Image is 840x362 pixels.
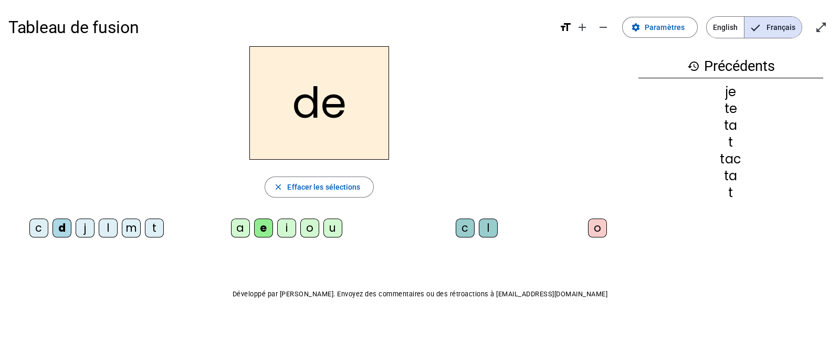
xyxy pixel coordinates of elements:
[706,16,802,38] mat-button-toggle-group: Language selection
[145,219,164,237] div: t
[122,219,141,237] div: m
[588,219,607,237] div: o
[622,17,698,38] button: Paramètres
[254,219,273,237] div: e
[99,219,118,237] div: l
[323,219,342,237] div: u
[638,102,823,115] div: te
[576,21,589,34] mat-icon: add
[29,219,48,237] div: c
[687,60,700,73] mat-icon: history
[638,136,823,149] div: t
[274,182,283,192] mat-icon: close
[645,21,685,34] span: Paramètres
[638,187,823,199] div: t
[287,181,360,193] span: Effacer les sélections
[231,219,250,237] div: a
[559,21,572,34] mat-icon: format_size
[597,21,610,34] mat-icon: remove
[76,219,94,237] div: j
[638,86,823,98] div: je
[572,17,593,38] button: Augmenter la taille de la police
[456,219,475,237] div: c
[52,219,71,237] div: d
[638,55,823,78] h3: Précédents
[707,17,744,38] span: English
[744,17,802,38] span: Français
[811,17,832,38] button: Entrer en plein écran
[8,288,832,301] p: Développé par [PERSON_NAME]. Envoyez des commentaires ou des rétroactions à [EMAIL_ADDRESS][DOMAI...
[593,17,614,38] button: Diminuer la taille de la police
[631,23,640,32] mat-icon: settings
[300,219,319,237] div: o
[249,46,389,160] h2: de
[638,153,823,166] div: tac
[638,170,823,182] div: ta
[815,21,827,34] mat-icon: open_in_full
[265,177,373,198] button: Effacer les sélections
[8,11,551,44] h1: Tableau de fusion
[277,219,296,237] div: i
[479,219,498,237] div: l
[638,119,823,132] div: ta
